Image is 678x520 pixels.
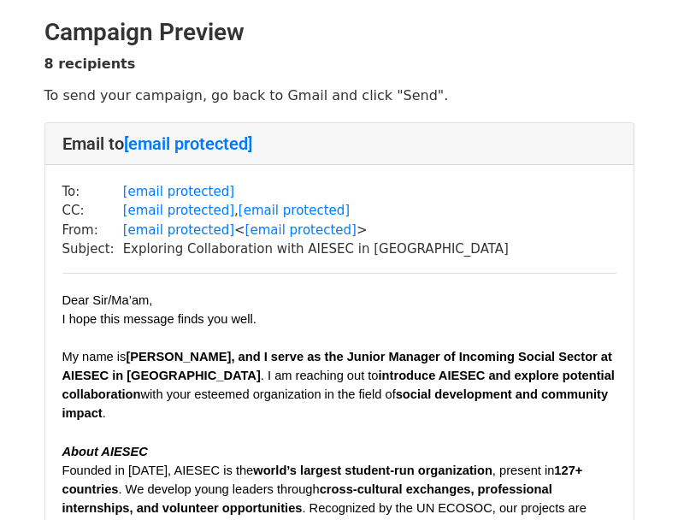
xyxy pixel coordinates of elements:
span: I hope this message finds you well. [62,312,256,326]
td: < > [123,221,509,240]
span: About AIESEC [62,445,148,458]
td: Subject: [62,239,123,259]
a: [email protected] [124,133,252,154]
p: To send your campaign, go back to Gmail and click "Send". [44,86,634,104]
a: [email protected] [123,222,234,238]
strong: 8 recipients [44,56,136,72]
td: , [123,201,509,221]
a: [email protected] [245,222,357,238]
a: [email protected] [123,203,234,218]
a: [email protected] [123,184,234,199]
span: cross-cultural exchanges, professional internships, and volunteer opportunities [62,482,556,515]
td: CC: [62,201,123,221]
td: To: [62,182,123,202]
span: [PERSON_NAME], and I serve as the Junior Manager of Incoming Social Sector at AIESEC in [GEOGRAPH... [62,350,616,382]
h2: Campaign Preview [44,18,634,47]
span: with your esteemed organization in the field of [141,387,396,401]
span: My name is [62,350,127,363]
h4: Email to [62,133,616,154]
td: From: [62,221,123,240]
td: Exploring Collaboration with AIESEC in [GEOGRAPHIC_DATA] [123,239,509,259]
span: , present in [492,464,555,477]
span: Founded in [DATE], AIESEC is the [62,464,254,477]
span: Dear Sir/Ma’am, [62,293,153,307]
span: introduce AIESEC and explore potential collaboration [62,369,618,401]
span: world’s largest student-run organization [253,464,492,477]
span: . I am reaching out to [261,369,379,382]
span: . We develop young leaders through [118,482,319,496]
span: . [103,406,106,420]
a: [email protected] [239,203,350,218]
